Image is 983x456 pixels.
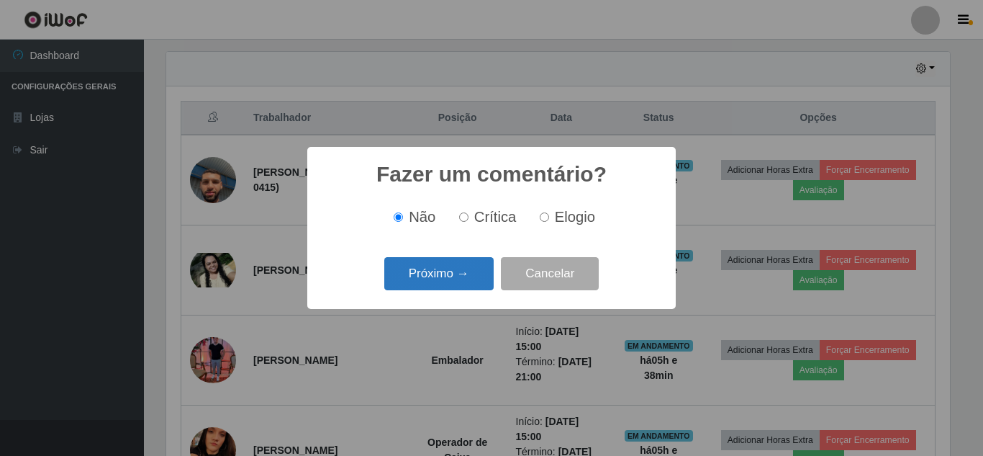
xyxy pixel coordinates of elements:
input: Elogio [540,213,549,222]
h2: Fazer um comentário? [376,161,607,187]
button: Cancelar [501,257,599,291]
input: Não [394,213,403,222]
span: Não [409,209,435,225]
span: Crítica [474,209,517,225]
span: Elogio [555,209,595,225]
button: Próximo → [384,257,494,291]
input: Crítica [459,213,468,222]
